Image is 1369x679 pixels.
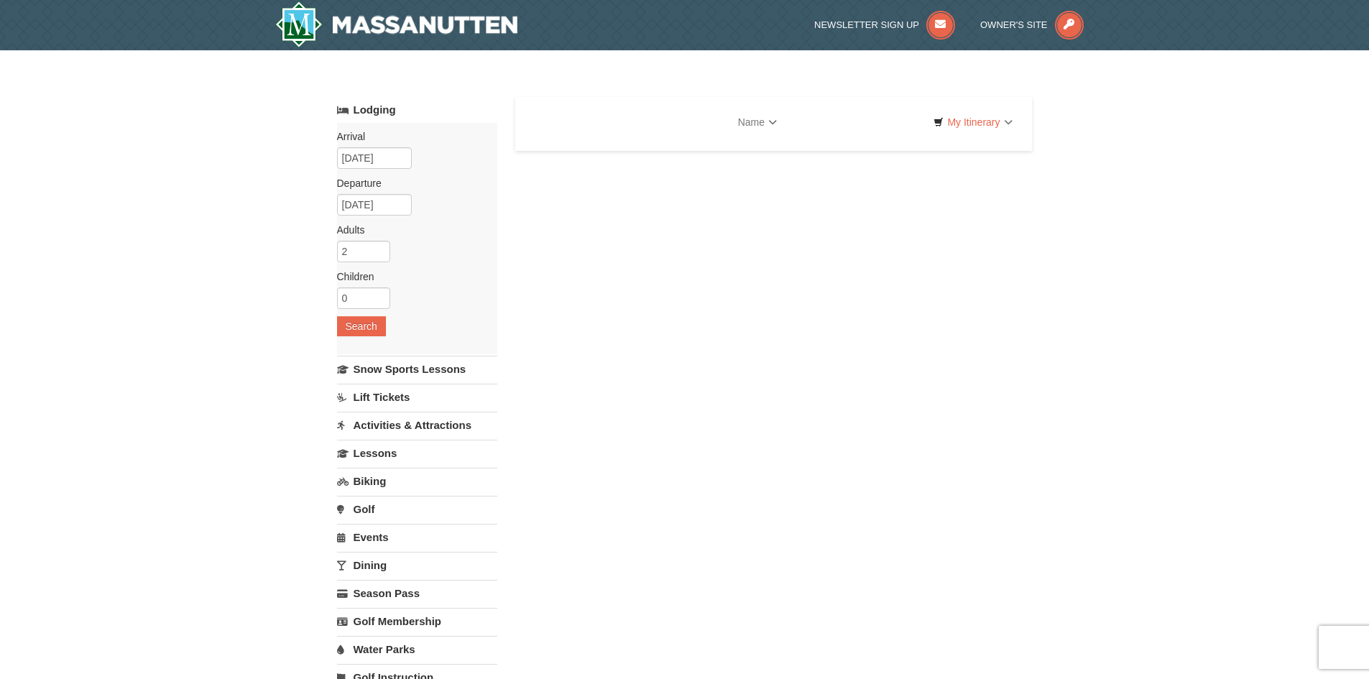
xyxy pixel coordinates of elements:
a: Lift Tickets [337,384,497,410]
label: Adults [337,223,487,237]
a: Name [727,108,788,137]
a: My Itinerary [924,111,1021,133]
a: Snow Sports Lessons [337,356,497,382]
img: Massanutten Resort Logo [275,1,518,47]
a: Owner's Site [980,19,1084,30]
a: Golf [337,496,497,522]
a: Newsletter Sign Up [814,19,955,30]
a: Massanutten Resort [275,1,518,47]
a: Dining [337,552,497,578]
a: Biking [337,468,497,494]
a: Events [337,524,497,550]
button: Search [337,316,386,336]
a: Season Pass [337,580,497,606]
a: Activities & Attractions [337,412,497,438]
a: Lodging [337,97,497,123]
label: Children [337,269,487,284]
a: Golf Membership [337,608,497,634]
label: Arrival [337,129,487,144]
a: Lessons [337,440,497,466]
span: Owner's Site [980,19,1048,30]
a: Water Parks [337,636,497,662]
label: Departure [337,176,487,190]
span: Newsletter Sign Up [814,19,919,30]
